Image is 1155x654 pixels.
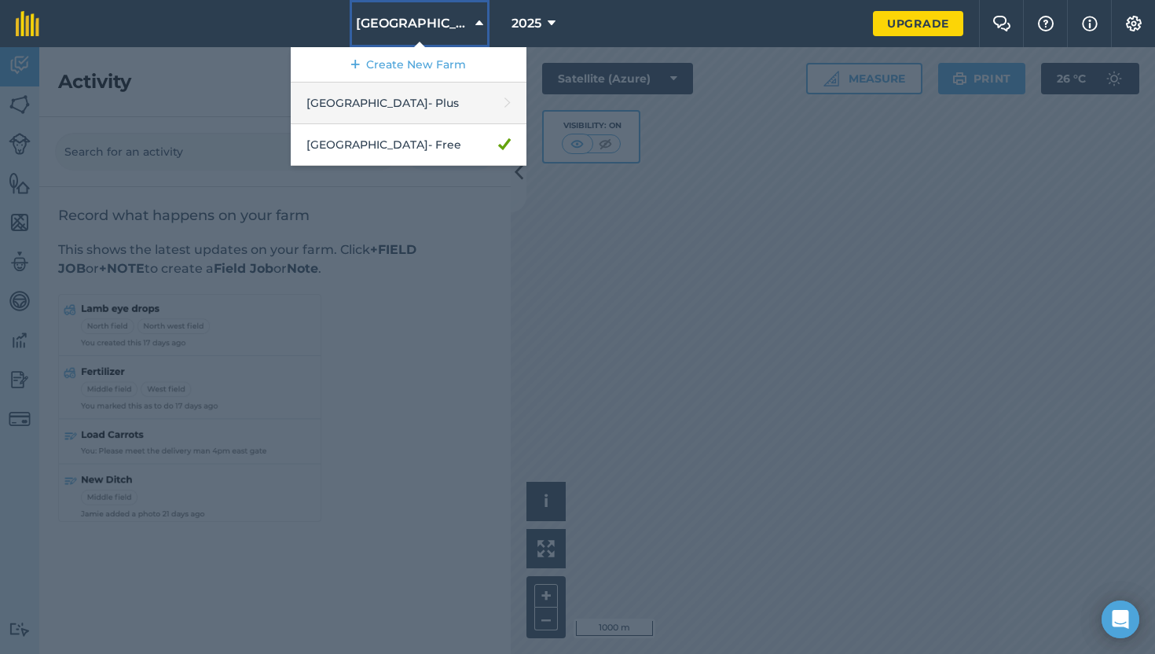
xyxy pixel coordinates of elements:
a: [GEOGRAPHIC_DATA]- Free [291,124,526,166]
a: Create New Farm [291,47,526,83]
img: fieldmargin Logo [16,11,39,36]
div: Open Intercom Messenger [1102,601,1139,638]
a: Upgrade [873,11,963,36]
span: 2025 [511,14,541,33]
img: A cog icon [1124,16,1143,31]
img: svg+xml;base64,PHN2ZyB4bWxucz0iaHR0cDovL3d3dy53My5vcmcvMjAwMC9zdmciIHdpZHRoPSIxNyIgaGVpZ2h0PSIxNy... [1082,14,1098,33]
a: [GEOGRAPHIC_DATA]- Plus [291,83,526,124]
img: A question mark icon [1036,16,1055,31]
span: [GEOGRAPHIC_DATA] [356,14,469,33]
img: Two speech bubbles overlapping with the left bubble in the forefront [992,16,1011,31]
